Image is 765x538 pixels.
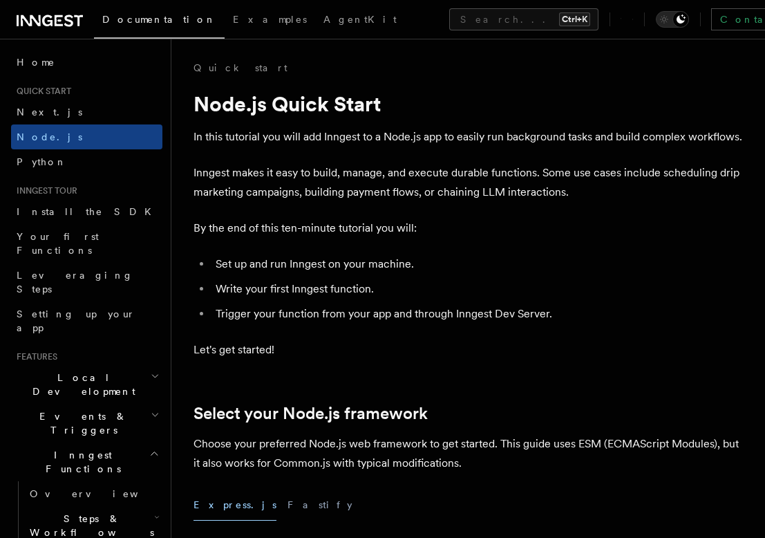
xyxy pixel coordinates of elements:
li: Write your first Inngest function. [211,279,743,299]
span: Documentation [102,14,216,25]
span: Python [17,156,67,167]
a: AgentKit [315,4,405,37]
kbd: Ctrl+K [559,12,590,26]
span: Overview [30,488,172,499]
a: Setting up your app [11,302,162,340]
button: Toggle dark mode [656,11,689,28]
span: Local Development [11,371,151,398]
a: Install the SDK [11,199,162,224]
h1: Node.js Quick Start [193,91,743,116]
p: Inngest makes it easy to build, manage, and execute durable functions. Some use cases include sch... [193,163,743,202]
p: By the end of this ten-minute tutorial you will: [193,219,743,238]
span: Examples [233,14,307,25]
span: AgentKit [323,14,397,25]
button: Local Development [11,365,162,404]
a: Quick start [193,61,287,75]
span: Next.js [17,106,82,118]
button: Express.js [193,490,276,521]
a: Select your Node.js framework [193,404,428,423]
a: Next.js [11,100,162,124]
a: Examples [225,4,315,37]
button: Events & Triggers [11,404,162,443]
a: Node.js [11,124,162,149]
span: Inngest tour [11,185,77,196]
a: Leveraging Steps [11,263,162,302]
span: Leveraging Steps [17,270,133,295]
a: Python [11,149,162,174]
li: Trigger your function from your app and through Inngest Dev Server. [211,304,743,324]
p: In this tutorial you will add Inngest to a Node.js app to easily run background tasks and build c... [193,127,743,147]
li: Set up and run Inngest on your machine. [211,254,743,274]
span: Events & Triggers [11,409,151,437]
a: Your first Functions [11,224,162,263]
button: Search...Ctrl+K [449,8,598,30]
span: Install the SDK [17,206,160,217]
p: Let's get started! [193,340,743,360]
span: Features [11,351,57,362]
a: Home [11,50,162,75]
span: Quick start [11,86,71,97]
p: Choose your preferred Node.js web framework to get started. This guide uses ESM (ECMAScript Modul... [193,434,743,473]
a: Overview [24,481,162,506]
a: Documentation [94,4,225,39]
span: Setting up your app [17,308,135,333]
span: Inngest Functions [11,448,149,476]
span: Home [17,55,55,69]
button: Inngest Functions [11,443,162,481]
span: Node.js [17,131,82,142]
button: Fastify [287,490,352,521]
span: Your first Functions [17,231,99,256]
